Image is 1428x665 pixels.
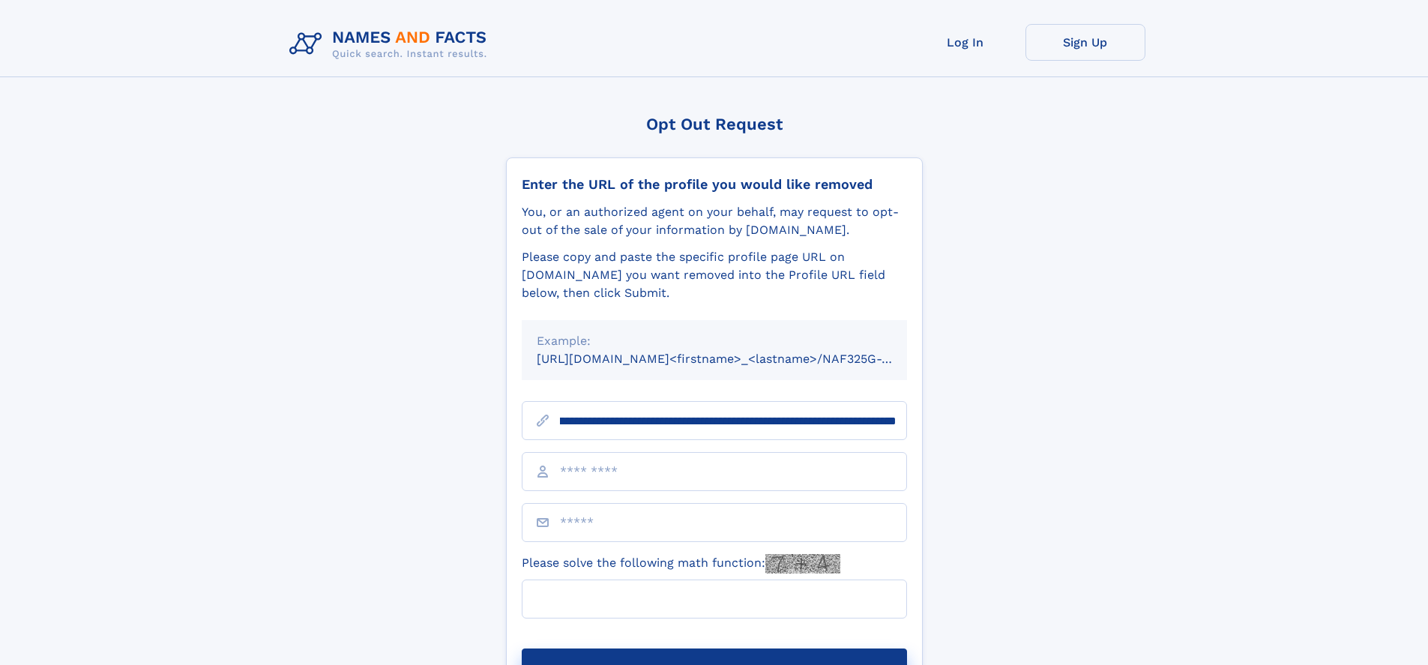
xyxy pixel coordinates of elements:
[522,554,840,574] label: Please solve the following math function:
[522,176,907,193] div: Enter the URL of the profile you would like removed
[283,24,499,64] img: Logo Names and Facts
[506,115,923,133] div: Opt Out Request
[1025,24,1145,61] a: Sign Up
[522,248,907,302] div: Please copy and paste the specific profile page URL on [DOMAIN_NAME] you want removed into the Pr...
[522,203,907,239] div: You, or an authorized agent on your behalf, may request to opt-out of the sale of your informatio...
[906,24,1025,61] a: Log In
[537,332,892,350] div: Example:
[537,352,936,366] small: [URL][DOMAIN_NAME]<firstname>_<lastname>/NAF325G-xxxxxxxx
